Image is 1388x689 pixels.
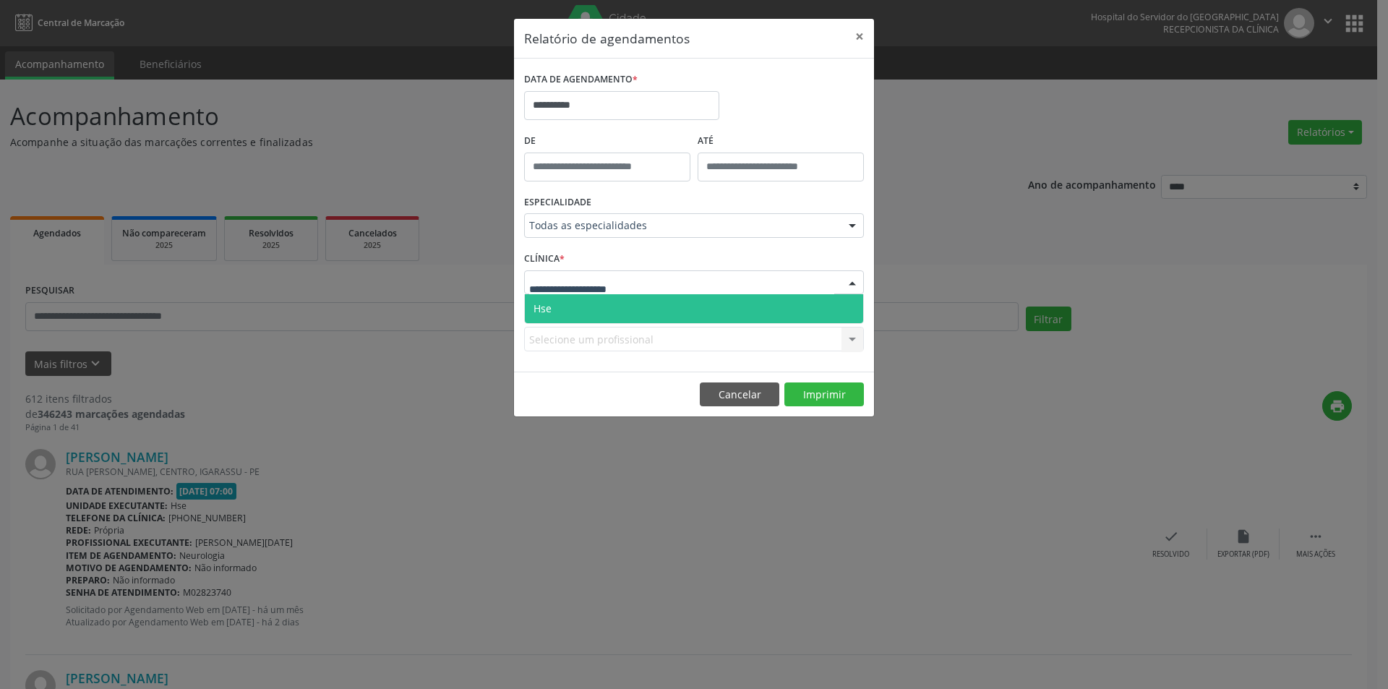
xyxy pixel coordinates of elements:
h5: Relatório de agendamentos [524,29,690,48]
label: CLÍNICA [524,248,565,270]
button: Imprimir [784,382,864,407]
button: Cancelar [700,382,779,407]
span: Hse [534,301,552,315]
label: ESPECIALIDADE [524,192,591,214]
label: De [524,130,690,153]
label: DATA DE AGENDAMENTO [524,69,638,91]
button: Close [845,19,874,54]
label: ATÉ [698,130,864,153]
span: Todas as especialidades [529,218,834,233]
